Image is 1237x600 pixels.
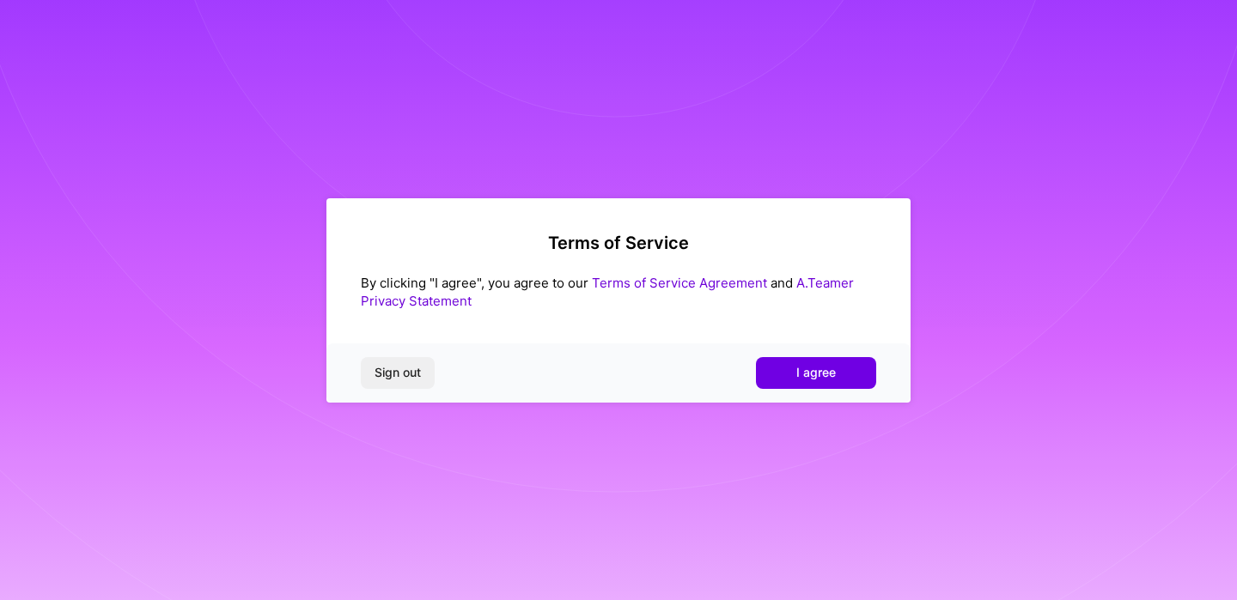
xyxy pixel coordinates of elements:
div: By clicking "I agree", you agree to our and [361,274,876,310]
button: I agree [756,357,876,388]
h2: Terms of Service [361,233,876,253]
button: Sign out [361,357,435,388]
a: Terms of Service Agreement [592,275,767,291]
span: Sign out [375,364,421,381]
span: I agree [796,364,836,381]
